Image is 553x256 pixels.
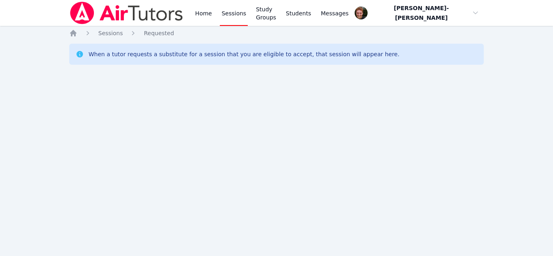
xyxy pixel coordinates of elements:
[98,29,123,37] a: Sessions
[69,2,184,24] img: Air Tutors
[144,29,174,37] a: Requested
[144,30,174,36] span: Requested
[98,30,123,36] span: Sessions
[321,9,349,17] span: Messages
[69,29,484,37] nav: Breadcrumb
[89,50,400,58] div: When a tutor requests a substitute for a session that you are eligible to accept, that session wi...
